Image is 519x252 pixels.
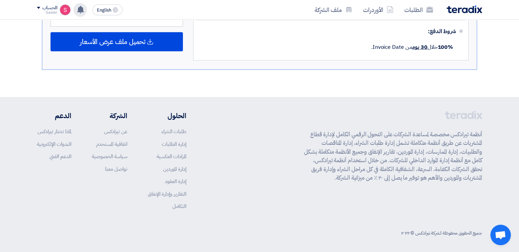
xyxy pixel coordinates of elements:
a: تواصل معنا [105,165,127,173]
li: الشركة [92,111,127,121]
strong: 100% [437,43,453,51]
a: سياسة الخصوصية [92,153,127,160]
span: تحميل ملف عرض الأسعار [80,39,145,45]
a: إدارة الطلبات [162,140,186,148]
a: طلبات الشراء [161,128,186,135]
u: 30 يوم [412,43,427,51]
div: الحساب [42,5,57,11]
a: المزادات العكسية [157,153,186,160]
li: الدعم [37,111,71,121]
li: الحلول [148,111,186,121]
img: unnamed_1748516558010.png [60,4,71,15]
div: شروط الدفع: [207,23,456,40]
a: التقارير وإدارة الإنفاق [148,190,186,198]
p: أنظمة تيرادكس مخصصة لمساعدة الشركات على التحول الرقمي الكامل لإدارة قطاع المشتريات عن طريق أنظمة ... [304,130,482,182]
div: Gasser [37,11,57,14]
a: الندوات الإلكترونية [37,140,71,148]
a: التكامل [172,202,186,210]
button: English [92,4,122,15]
img: Teradix logo [447,5,482,13]
span: English [97,8,111,13]
a: اتفاقية المستخدم [96,140,127,148]
a: عن تيرادكس [104,128,127,135]
a: الدعم الفني [49,153,71,160]
span: خلال من Invoice Date. [371,43,453,51]
a: لماذا تختار تيرادكس [38,128,71,135]
a: إدارة الموردين [163,165,186,173]
a: ملف الشركة [309,2,358,18]
a: إدارة العقود [165,178,186,185]
a: الأوردرات [358,2,399,18]
div: Open chat [490,225,511,245]
a: الطلبات [399,2,438,18]
div: جميع الحقوق محفوظة لشركة تيرادكس © ٢٠٢٢ [401,229,482,237]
